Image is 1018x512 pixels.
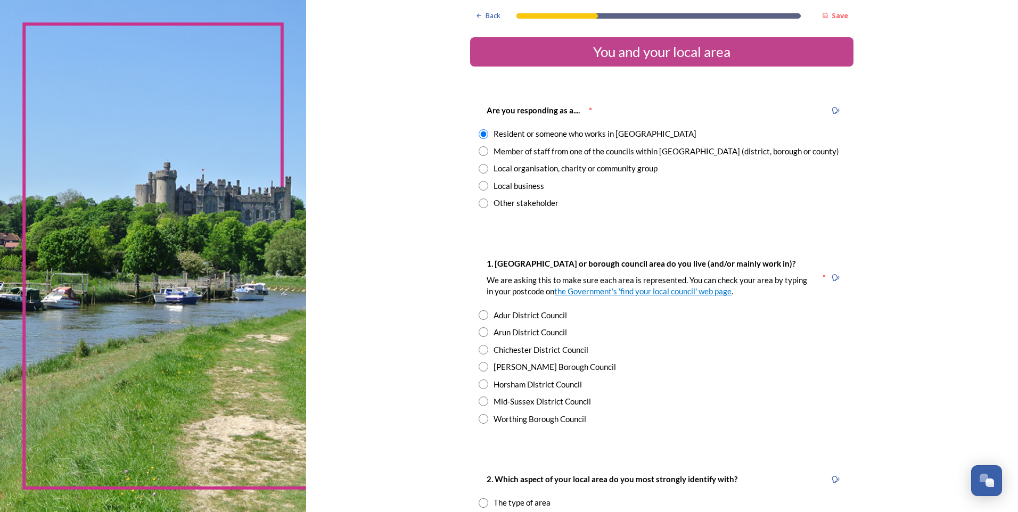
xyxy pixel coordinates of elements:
[832,11,848,20] strong: Save
[494,197,559,209] div: Other stakeholder
[494,378,582,391] div: Horsham District Council
[487,275,814,298] p: We are asking this to make sure each area is represented. You can check your area by typing in yo...
[494,180,544,192] div: Local business
[494,128,696,140] div: Resident or someone who works in [GEOGRAPHIC_DATA]
[494,395,591,408] div: Mid-Sussex District Council
[971,465,1002,496] button: Open Chat
[494,145,839,158] div: Member of staff from one of the councils within [GEOGRAPHIC_DATA] (district, borough or county)
[554,286,732,296] a: the Government's 'find your local council' web page
[494,309,567,321] div: Adur District Council
[474,42,849,62] div: You and your local area
[494,326,567,338] div: Arun District Council
[487,259,795,268] strong: 1. [GEOGRAPHIC_DATA] or borough council area do you live (and/or mainly work in)?
[494,497,551,509] div: The type of area
[494,162,658,175] div: Local organisation, charity or community group
[486,11,500,21] span: Back
[494,361,616,373] div: [PERSON_NAME] Borough Council
[494,344,588,356] div: Chichester District Council
[487,105,580,115] strong: Are you responding as a....
[487,474,737,484] strong: 2. Which aspect of your local area do you most strongly identify with?
[494,413,586,425] div: Worthing Borough Council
